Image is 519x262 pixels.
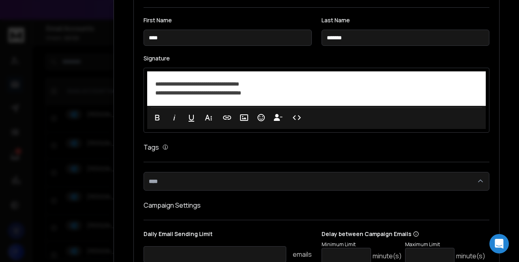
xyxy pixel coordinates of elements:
[144,142,159,152] h1: Tags
[201,110,216,126] button: More Text
[405,241,485,248] p: Maximum Limit
[167,110,182,126] button: Italic (Ctrl+I)
[322,17,490,23] label: Last Name
[456,251,485,261] p: minute(s)
[144,17,312,23] label: First Name
[144,56,489,61] label: Signature
[144,230,312,241] p: Daily Email Sending Limit
[293,249,312,259] p: emails
[373,251,402,261] p: minute(s)
[150,110,165,126] button: Bold (Ctrl+B)
[184,110,199,126] button: Underline (Ctrl+U)
[322,230,485,238] p: Delay between Campaign Emails
[489,234,509,253] div: Open Intercom Messenger
[144,200,489,210] h1: Campaign Settings
[322,241,402,248] p: Minimum Limit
